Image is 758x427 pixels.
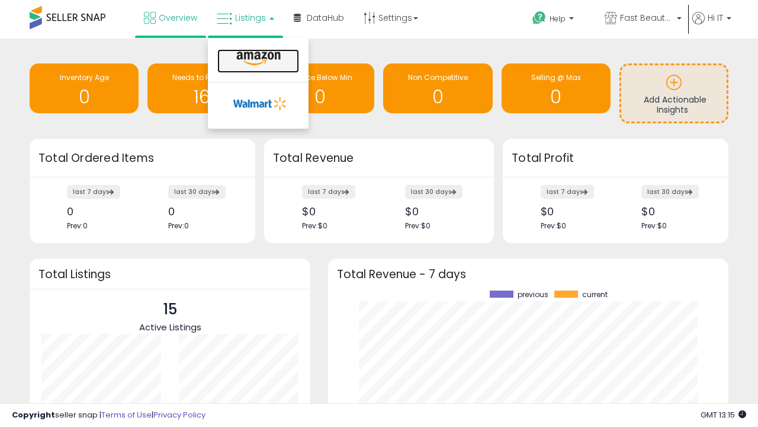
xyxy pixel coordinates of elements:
h3: Total Listings [38,270,301,279]
span: Add Actionable Insights [644,94,706,116]
div: $0 [641,205,708,218]
span: Prev: 0 [67,221,88,231]
label: last 30 days [641,185,699,199]
a: Help [523,2,594,39]
span: DataHub [307,12,344,24]
span: Prev: $0 [541,221,566,231]
span: 2025-10-6 13:15 GMT [701,409,746,420]
label: last 30 days [168,185,226,199]
h3: Total Revenue [273,150,485,167]
span: Listings [235,12,266,24]
label: last 7 days [67,185,120,199]
label: last 7 days [302,185,355,199]
a: Terms of Use [101,409,152,420]
h3: Total Revenue - 7 days [337,270,720,279]
h1: 0 [389,87,486,107]
div: $0 [541,205,607,218]
a: Inventory Age 0 [30,63,139,113]
a: Hi IT [692,12,731,39]
a: Needs to Reprice 16 [147,63,256,113]
label: last 7 days [541,185,594,199]
h1: 0 [271,87,368,107]
span: Needs to Reprice [172,72,232,82]
span: Prev: $0 [641,221,667,231]
span: Hi IT [708,12,723,24]
span: Selling @ Max [531,72,581,82]
h3: Total Ordered Items [38,150,246,167]
span: previous [518,291,548,299]
span: Non Competitive [408,72,468,82]
h1: 16 [153,87,250,107]
h1: 0 [508,87,605,107]
a: BB Price Below Min 0 [265,63,374,113]
a: Non Competitive 0 [383,63,492,113]
span: BB Price Below Min [287,72,352,82]
span: Inventory Age [60,72,109,82]
div: $0 [405,205,473,218]
h3: Total Profit [512,150,720,167]
i: Get Help [532,11,547,26]
div: 0 [168,205,235,218]
span: current [582,291,608,299]
a: Add Actionable Insights [621,65,727,122]
span: Help [550,14,566,24]
span: Active Listings [139,321,201,333]
h1: 0 [36,87,133,107]
span: Prev: $0 [302,221,327,231]
strong: Copyright [12,409,55,420]
span: Fast Beauty ([GEOGRAPHIC_DATA]) [620,12,673,24]
p: 15 [139,298,201,321]
div: 0 [67,205,133,218]
a: Selling @ Max 0 [502,63,611,113]
span: Prev: 0 [168,221,189,231]
span: Prev: $0 [405,221,431,231]
div: seller snap | | [12,410,205,421]
a: Privacy Policy [153,409,205,420]
span: Overview [159,12,197,24]
label: last 30 days [405,185,462,199]
div: $0 [302,205,370,218]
